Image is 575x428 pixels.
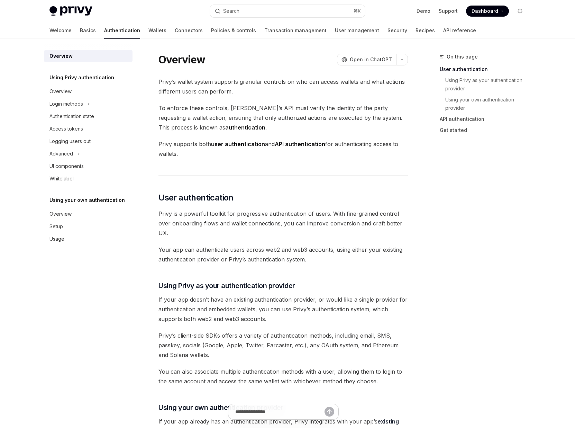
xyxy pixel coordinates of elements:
[158,245,408,264] span: Your app can authenticate users across web2 and web3 accounts, using either your existing authent...
[49,6,92,16] img: light logo
[158,281,295,291] span: Using Privy as your authentication provider
[416,22,435,39] a: Recipes
[80,22,96,39] a: Basics
[440,75,531,94] a: Using Privy as your authentication provider
[175,22,203,39] a: Connectors
[337,54,396,65] button: Open in ChatGPT
[49,150,73,158] div: Advanced
[158,103,408,132] span: To enforce these controls, [PERSON_NAME]’s API must verify the identity of the party requesting a...
[44,85,133,98] a: Overview
[354,8,361,14] span: ⌘ K
[440,94,531,114] a: Using your own authentication provider
[235,404,325,419] input: Ask a question...
[49,52,73,60] div: Overview
[44,233,133,245] a: Usage
[49,100,83,108] div: Login methods
[211,22,256,39] a: Policies & controls
[417,8,430,15] a: Demo
[44,123,133,135] a: Access tokens
[49,73,114,82] h5: Using Privy authentication
[443,22,476,39] a: API reference
[264,22,327,39] a: Transaction management
[447,53,478,61] span: On this page
[225,124,265,131] strong: authentication
[148,22,166,39] a: Wallets
[49,22,72,39] a: Welcome
[49,87,72,96] div: Overview
[49,162,84,170] div: UI components
[44,160,133,172] a: UI components
[158,192,234,203] span: User authentication
[223,7,243,15] div: Search...
[158,295,408,324] span: If your app doesn’t have an existing authentication provider, or would like a single provider for...
[514,6,526,17] button: Toggle dark mode
[211,141,265,148] strong: user authentication
[49,112,94,121] div: Authentication state
[44,148,133,160] button: Toggle Advanced section
[49,125,83,133] div: Access tokens
[44,98,133,110] button: Toggle Login methods section
[44,135,133,148] a: Logging users out
[49,137,91,145] div: Logging users out
[44,110,133,123] a: Authentication state
[210,5,365,17] button: Open search
[335,22,379,39] a: User management
[44,208,133,220] a: Overview
[472,8,498,15] span: Dashboard
[275,141,325,148] strong: API authentication
[158,53,205,66] h1: Overview
[158,367,408,386] span: You can also associate multiple authentication methods with a user, allowing them to login to the...
[44,220,133,233] a: Setup
[49,222,63,231] div: Setup
[49,210,72,218] div: Overview
[439,8,458,15] a: Support
[44,172,133,185] a: Whitelabel
[49,196,125,204] h5: Using your own authentication
[158,331,408,360] span: Privy’s client-side SDKs offers a variety of authentication methods, including email, SMS, passke...
[466,6,509,17] a: Dashboard
[44,50,133,62] a: Overview
[49,235,64,243] div: Usage
[158,139,408,159] span: Privy supports both and for authenticating access to wallets.
[440,64,531,75] a: User authentication
[350,56,392,63] span: Open in ChatGPT
[325,407,334,417] button: Send message
[49,175,74,183] div: Whitelabel
[158,77,408,96] span: Privy’s wallet system supports granular controls on who can access wallets and what actions diffe...
[104,22,140,39] a: Authentication
[440,125,531,136] a: Get started
[387,22,407,39] a: Security
[440,114,531,125] a: API authentication
[158,209,408,238] span: Privy is a powerful toolkit for progressive authentication of users. With fine-grained control ov...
